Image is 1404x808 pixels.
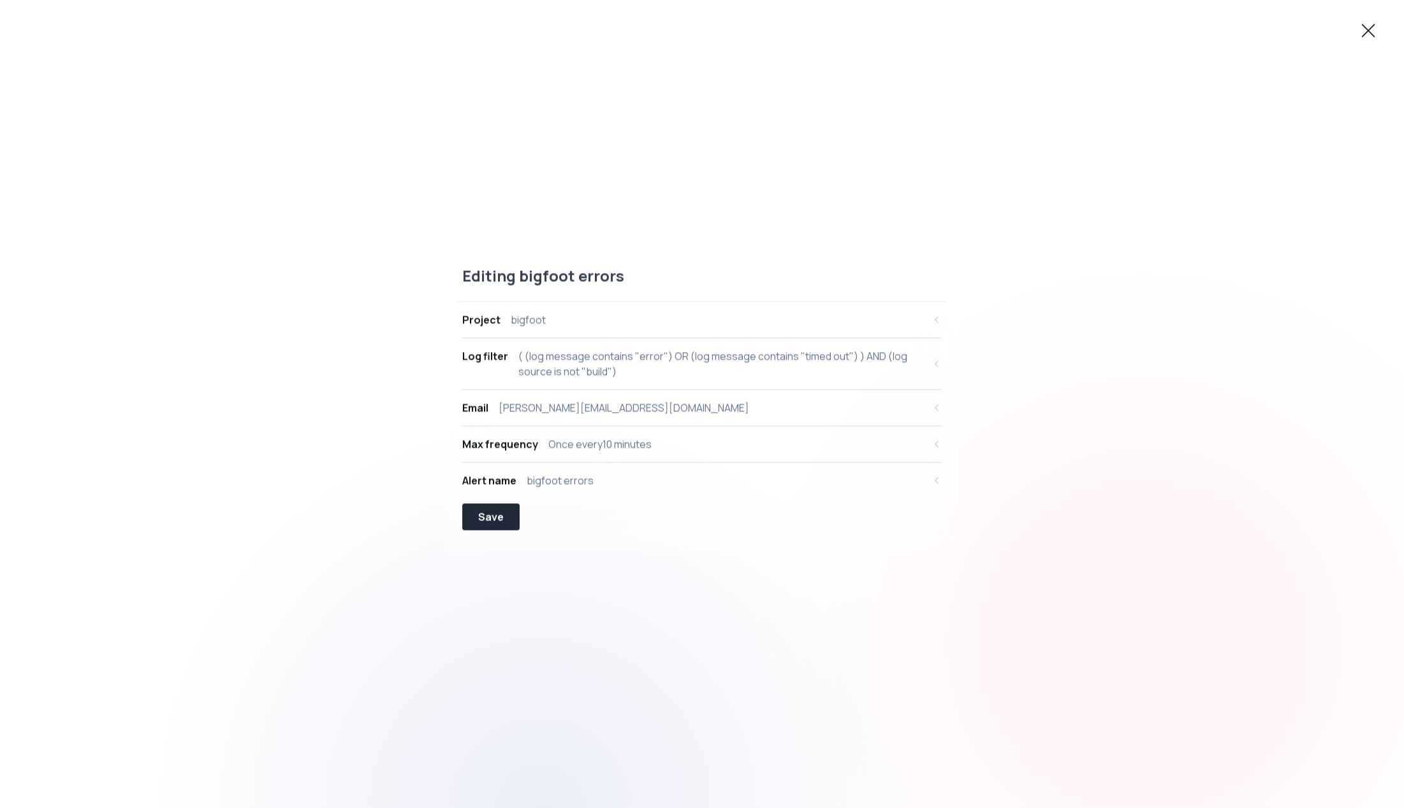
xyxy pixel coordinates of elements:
button: Alert namebigfoot errors [462,462,942,498]
div: ( (log message contains "error") OR (log message contains "timed out") ) AND (log source is not "... [518,348,924,379]
div: Save [478,509,504,524]
div: Log filter [462,348,508,364]
button: Email[PERSON_NAME][EMAIL_ADDRESS][DOMAIN_NAME] [462,390,942,425]
button: Log filter( (log message contains "error") OR (log message contains "timed out") ) AND (log sourc... [462,338,942,389]
button: Max frequencyOnce every10 minutes [462,426,942,462]
div: Email [462,400,488,415]
div: Alert name [462,473,516,488]
div: Editing bigfoot errors [457,265,947,302]
div: Project [462,312,501,327]
div: Once every 10 minutes [548,436,652,452]
div: bigfoot errors [527,473,594,488]
div: Max frequency [462,436,538,452]
div: [PERSON_NAME][EMAIL_ADDRESS][DOMAIN_NAME] [499,400,749,415]
div: bigfoot [511,312,546,327]
button: Save [462,503,520,530]
button: Projectbigfoot [462,302,942,337]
